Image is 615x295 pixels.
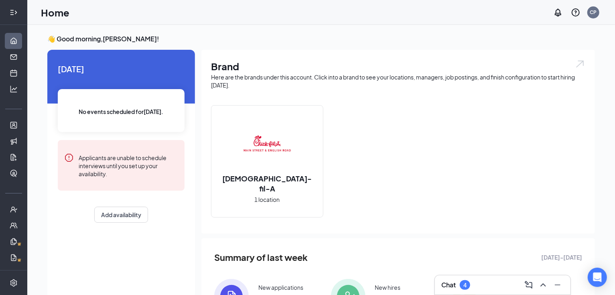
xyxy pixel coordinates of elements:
[522,279,535,291] button: ComposeMessage
[524,280,534,290] svg: ComposeMessage
[211,59,585,73] h1: Brand
[571,8,580,17] svg: QuestionInfo
[588,268,607,287] div: Open Intercom Messenger
[79,107,164,116] span: No events scheduled for [DATE] .
[211,73,585,89] div: Here are the brands under this account. Click into a brand to see your locations, managers, job p...
[58,63,185,75] span: [DATE]
[551,279,564,291] button: Minimize
[590,9,597,16] div: CP
[79,153,178,178] div: Applicants are unable to schedule interviews until you set up your availability.
[242,119,293,170] img: Chick-fil-A
[553,8,563,17] svg: Notifications
[211,173,323,193] h2: [DEMOGRAPHIC_DATA]-fil-A
[537,279,550,291] button: ChevronUp
[255,195,280,204] span: 1 location
[538,280,548,290] svg: ChevronUp
[64,153,74,163] svg: Error
[214,250,308,264] span: Summary of last week
[575,59,585,69] img: open.6027fd2a22e1237b5b06.svg
[47,35,595,43] h3: 👋 Good morning, [PERSON_NAME] !
[10,85,18,93] svg: Analysis
[375,283,401,291] div: New hires
[541,253,582,262] span: [DATE] - [DATE]
[441,281,456,289] h3: Chat
[553,280,562,290] svg: Minimize
[94,207,148,223] button: Add availability
[41,6,69,19] h1: Home
[10,205,18,214] svg: UserCheck
[10,279,18,287] svg: Settings
[258,283,303,291] div: New applications
[10,8,18,16] svg: Expand
[463,282,467,289] div: 4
